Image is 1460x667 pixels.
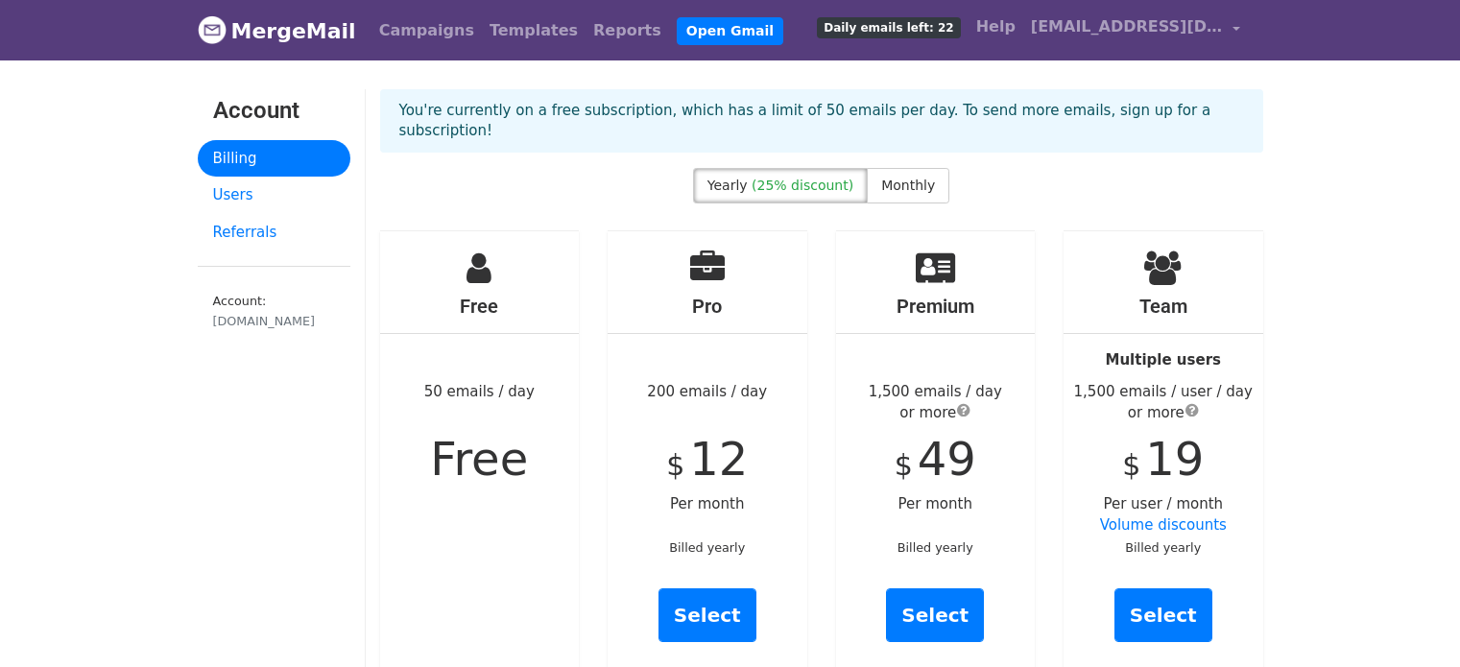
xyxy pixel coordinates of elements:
[1064,295,1263,318] h4: Team
[213,97,335,125] h3: Account
[836,295,1036,318] h4: Premium
[213,294,335,330] small: Account:
[666,448,684,482] span: $
[895,448,913,482] span: $
[658,588,756,642] a: Select
[886,588,984,642] a: Select
[1031,15,1223,38] span: [EMAIL_ADDRESS][DOMAIN_NAME]
[918,432,976,486] span: 49
[198,214,350,251] a: Referrals
[1064,381,1263,424] div: 1,500 emails / user / day or more
[371,12,482,50] a: Campaigns
[380,295,580,318] h4: Free
[586,12,669,50] a: Reports
[1023,8,1248,53] a: [EMAIL_ADDRESS][DOMAIN_NAME]
[809,8,968,46] a: Daily emails left: 22
[677,17,783,45] a: Open Gmail
[752,178,853,193] span: (25% discount)
[669,540,745,555] small: Billed yearly
[1125,540,1201,555] small: Billed yearly
[689,432,748,486] span: 12
[817,17,960,38] span: Daily emails left: 22
[198,11,356,51] a: MergeMail
[1114,588,1212,642] a: Select
[430,432,528,486] span: Free
[198,177,350,214] a: Users
[707,178,748,193] span: Yearly
[213,312,335,330] div: [DOMAIN_NAME]
[969,8,1023,46] a: Help
[198,15,227,44] img: MergeMail logo
[198,140,350,178] a: Billing
[1100,516,1227,534] a: Volume discounts
[1106,351,1221,369] strong: Multiple users
[399,101,1244,141] p: You're currently on a free subscription, which has a limit of 50 emails per day. To send more ema...
[608,295,807,318] h4: Pro
[1145,432,1204,486] span: 19
[1122,448,1140,482] span: $
[898,540,973,555] small: Billed yearly
[482,12,586,50] a: Templates
[881,178,935,193] span: Monthly
[836,381,1036,424] div: 1,500 emails / day or more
